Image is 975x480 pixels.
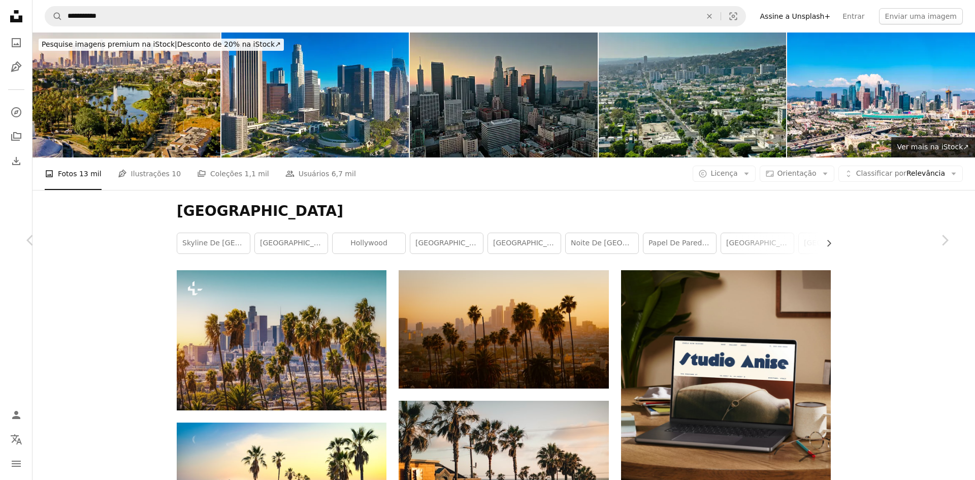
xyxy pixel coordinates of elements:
[838,166,963,182] button: Classificar porRelevância
[6,57,26,77] a: Ilustrações
[177,270,386,410] img: Uma vista do centro de Los Angeles, Califórnia, com palmeiras em primeiro plano
[599,33,787,157] img: Vista aérea de Santa Monica Blvd em West Hollywood, CA em um dia ensolarado
[197,157,269,190] a: Coleções 1,1 mil
[777,169,817,177] span: Orientação
[754,8,837,24] a: Assine a Unsplash+
[710,169,737,177] span: Licença
[399,325,608,334] a: palmeira verde e vista da cidade
[221,33,409,157] img: Los Angeles city. LA downtown aerial view. Los Angeles skyline. LA streets. Los Angeles from a to...
[6,405,26,425] a: Entrar / Cadastrar-se
[879,8,963,24] button: Enviar uma imagem
[721,7,745,26] button: Pesquisa visual
[32,33,220,157] img: Echo Park Lago por bairro
[566,233,638,253] a: Noite de [GEOGRAPHIC_DATA]
[399,466,608,475] a: veículos estacionados perto de árvore e prédio
[698,7,721,26] button: Limpar
[6,102,26,122] a: Explorar
[897,143,969,151] span: Ver mais na iStock ↗
[410,33,598,157] img: Centro de Los Angeles, CA ao pôr do sol - vista aérea
[643,233,716,253] a: papel de parede de [GEOGRAPHIC_DATA]
[6,429,26,450] button: Idioma
[177,336,386,345] a: Uma vista do centro de Los Angeles, Califórnia, com palmeiras em primeiro plano
[45,7,62,26] button: Pesquise na Unsplash
[32,33,290,57] a: Pesquise imagens premium na iStock|Desconto de 20% na iStock↗
[332,168,356,179] span: 6,7 mil
[245,168,269,179] span: 1,1 mil
[410,233,483,253] a: [GEOGRAPHIC_DATA]
[6,151,26,171] a: Histórico de downloads
[856,169,906,177] span: Classificar por
[856,169,945,179] span: Relevância
[172,168,181,179] span: 10
[333,233,405,253] a: Hollywood
[399,270,608,388] img: palmeira verde e vista da cidade
[177,233,250,253] a: Skyline de [GEOGRAPHIC_DATA]
[621,270,831,480] img: file-1705123271268-c3eaf6a79b21image
[799,233,871,253] a: [GEOGRAPHIC_DATA]
[760,166,834,182] button: Orientação
[914,191,975,289] a: Próximo
[891,137,975,157] a: Ver mais na iStock↗
[721,233,794,253] a: [GEOGRAPHIC_DATA] [GEOGRAPHIC_DATA]
[488,233,561,253] a: [GEOGRAPHIC_DATA]
[118,157,181,190] a: Ilustrações 10
[820,233,831,253] button: rolar lista para a direita
[285,157,356,190] a: Usuários 6,7 mil
[42,40,281,48] span: Desconto de 20% na iStock ↗
[693,166,755,182] button: Licença
[6,33,26,53] a: Fotos
[177,202,831,220] h1: [GEOGRAPHIC_DATA]
[836,8,870,24] a: Entrar
[6,126,26,147] a: Coleções
[255,233,328,253] a: [GEOGRAPHIC_DATA]
[6,454,26,474] button: Menu
[45,6,746,26] form: Pesquise conteúdo visual em todo o site
[42,40,177,48] span: Pesquise imagens premium na iStock |
[787,33,975,157] img: Aéreo de drone em Los Angeles, Califórnia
